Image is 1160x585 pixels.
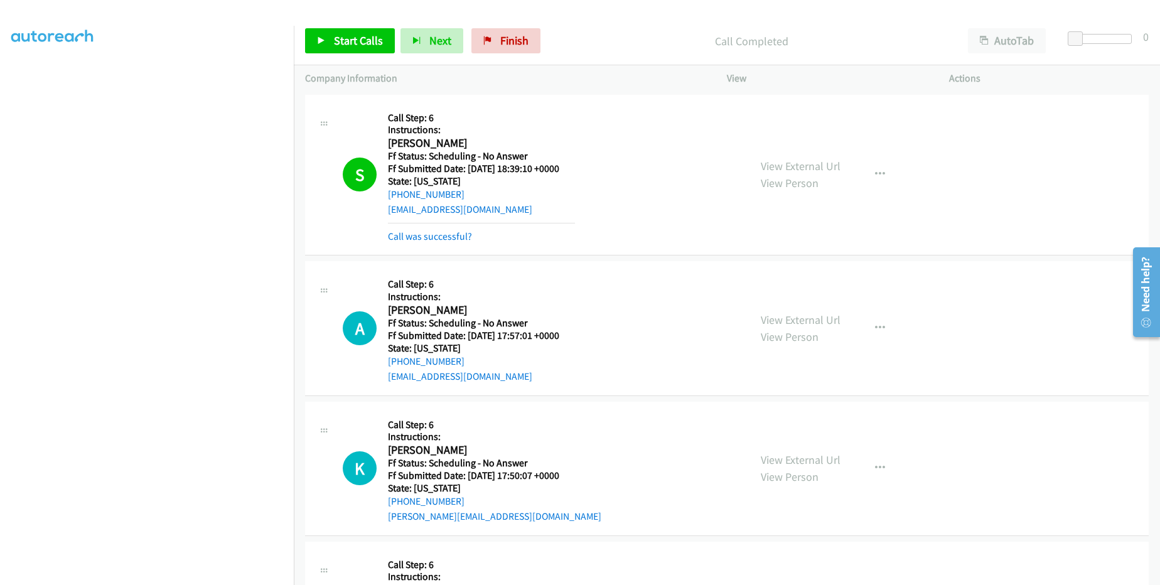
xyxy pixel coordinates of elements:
[761,330,819,344] a: View Person
[343,451,377,485] div: The call is yet to be attempted
[761,470,819,484] a: View Person
[557,33,945,50] p: Call Completed
[968,28,1046,53] button: AutoTab
[388,317,575,330] h5: Ff Status: Scheduling - No Answer
[388,431,601,443] h5: Instructions:
[761,176,819,190] a: View Person
[727,71,926,86] p: View
[388,112,575,124] h5: Call Step: 6
[388,482,601,495] h5: State: [US_STATE]
[343,311,377,345] h1: A
[761,453,840,467] a: View External Url
[761,313,840,327] a: View External Url
[343,451,377,485] h1: K
[761,159,840,173] a: View External Url
[388,203,532,215] a: [EMAIL_ADDRESS][DOMAIN_NAME]
[388,136,575,151] h2: [PERSON_NAME]
[388,495,465,507] a: [PHONE_NUMBER]
[388,571,575,583] h5: Instructions:
[388,330,575,342] h5: Ff Submitted Date: [DATE] 17:57:01 +0000
[429,33,451,48] span: Next
[388,278,575,291] h5: Call Step: 6
[388,510,601,522] a: [PERSON_NAME][EMAIL_ADDRESS][DOMAIN_NAME]
[388,355,465,367] a: [PHONE_NUMBER]
[388,175,575,188] h5: State: [US_STATE]
[388,230,472,242] a: Call was successful?
[400,28,463,53] button: Next
[388,559,575,571] h5: Call Step: 6
[949,71,1149,86] p: Actions
[388,370,532,382] a: [EMAIL_ADDRESS][DOMAIN_NAME]
[388,303,575,318] h2: [PERSON_NAME]
[343,158,377,191] h1: S
[1074,34,1132,44] div: Delay between calls (in seconds)
[305,71,704,86] p: Company Information
[1124,242,1160,342] iframe: Resource Center
[388,443,575,458] h2: [PERSON_NAME]
[343,311,377,345] div: The call is yet to be attempted
[500,33,529,48] span: Finish
[305,28,395,53] a: Start Calls
[388,419,601,431] h5: Call Step: 6
[388,163,575,175] h5: Ff Submitted Date: [DATE] 18:39:10 +0000
[388,470,601,482] h5: Ff Submitted Date: [DATE] 17:50:07 +0000
[388,188,465,200] a: [PHONE_NUMBER]
[388,291,575,303] h5: Instructions:
[334,33,383,48] span: Start Calls
[388,457,601,470] h5: Ff Status: Scheduling - No Answer
[388,124,575,136] h5: Instructions:
[388,342,575,355] h5: State: [US_STATE]
[1143,28,1149,45] div: 0
[471,28,540,53] a: Finish
[388,150,575,163] h5: Ff Status: Scheduling - No Answer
